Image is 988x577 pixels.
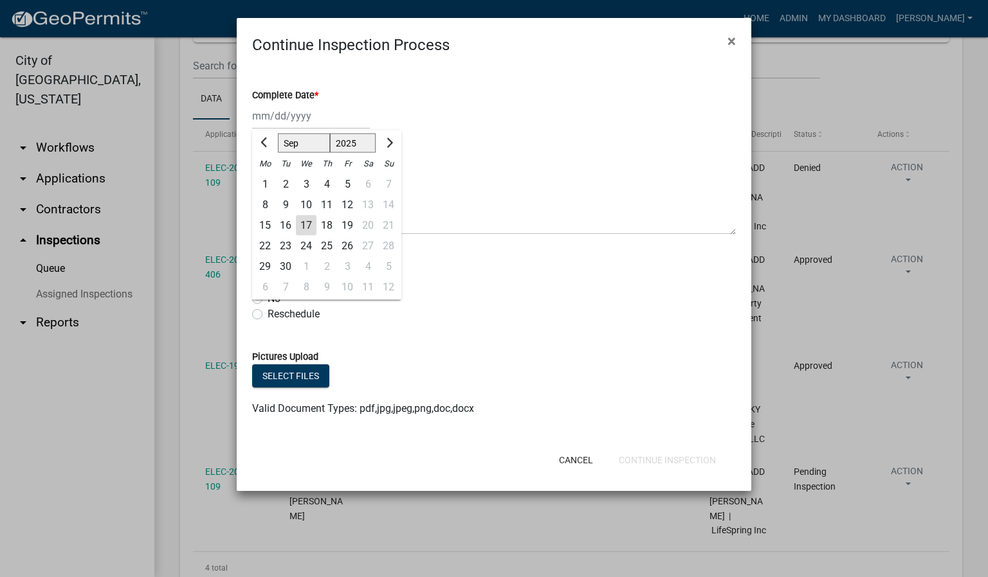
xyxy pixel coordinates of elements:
div: Monday, September 22, 2025 [255,236,275,256]
label: Pictures Upload [252,353,318,362]
select: Select month [278,134,330,153]
div: Thursday, September 25, 2025 [316,236,337,256]
div: 17 [296,215,316,236]
div: We [296,154,316,174]
div: 23 [275,236,296,256]
div: Th [316,154,337,174]
button: Previous month [257,133,273,154]
span: × [727,32,736,50]
div: Monday, September 1, 2025 [255,174,275,195]
div: Tuesday, September 2, 2025 [275,174,296,195]
div: 29 [255,256,275,277]
h4: Continue Inspection Process [252,33,450,57]
div: Monday, October 6, 2025 [255,277,275,297]
div: Tu [275,154,296,174]
div: Thursday, October 9, 2025 [316,277,337,297]
button: Next month [381,133,396,154]
div: Fr [337,154,358,174]
div: Friday, September 19, 2025 [337,215,358,236]
div: Wednesday, September 3, 2025 [296,174,316,195]
div: Tuesday, September 16, 2025 [275,215,296,236]
div: 3 [296,174,316,195]
div: 5 [337,174,358,195]
label: Complete Date [252,91,318,100]
div: 26 [337,236,358,256]
div: 11 [316,195,337,215]
div: Thursday, September 4, 2025 [316,174,337,195]
div: Wednesday, October 8, 2025 [296,277,316,297]
div: 4 [316,174,337,195]
div: 15 [255,215,275,236]
div: 7 [275,277,296,297]
div: 3 [337,256,358,277]
div: Sa [358,154,378,174]
div: Friday, September 5, 2025 [337,174,358,195]
div: Friday, September 12, 2025 [337,195,358,215]
input: mm/dd/yyyy [252,103,370,129]
div: Tuesday, October 7, 2025 [275,277,296,297]
div: Monday, September 29, 2025 [255,256,275,277]
div: Tuesday, September 23, 2025 [275,236,296,256]
div: 2 [316,256,337,277]
div: Thursday, September 11, 2025 [316,195,337,215]
button: Cancel [549,448,603,472]
div: Thursday, October 2, 2025 [316,256,337,277]
div: 2 [275,174,296,195]
div: Thursday, September 18, 2025 [316,215,337,236]
div: Wednesday, September 17, 2025 [296,215,316,236]
div: 8 [255,195,275,215]
div: 25 [316,236,337,256]
button: Close [717,23,746,59]
div: 6 [255,277,275,297]
div: 24 [296,236,316,256]
div: Monday, September 8, 2025 [255,195,275,215]
div: 10 [337,277,358,297]
div: 12 [337,195,358,215]
div: Su [378,154,399,174]
button: Continue Inspection [608,448,726,472]
div: Friday, October 3, 2025 [337,256,358,277]
div: 1 [296,256,316,277]
div: 9 [275,195,296,215]
div: 18 [316,215,337,236]
span: Valid Document Types: pdf,jpg,jpeg,png,doc,docx [252,402,474,414]
div: 1 [255,174,275,195]
div: 16 [275,215,296,236]
div: Wednesday, September 10, 2025 [296,195,316,215]
div: 10 [296,195,316,215]
div: Wednesday, October 1, 2025 [296,256,316,277]
select: Select year [330,134,376,153]
div: 30 [275,256,296,277]
div: Mo [255,154,275,174]
label: Reschedule [268,306,320,322]
div: 19 [337,215,358,236]
div: Friday, October 10, 2025 [337,277,358,297]
div: Wednesday, September 24, 2025 [296,236,316,256]
div: Monday, September 15, 2025 [255,215,275,236]
button: Select files [252,364,329,387]
div: Tuesday, September 30, 2025 [275,256,296,277]
div: 9 [316,277,337,297]
div: 22 [255,236,275,256]
div: Friday, September 26, 2025 [337,236,358,256]
div: Tuesday, September 9, 2025 [275,195,296,215]
div: 8 [296,277,316,297]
